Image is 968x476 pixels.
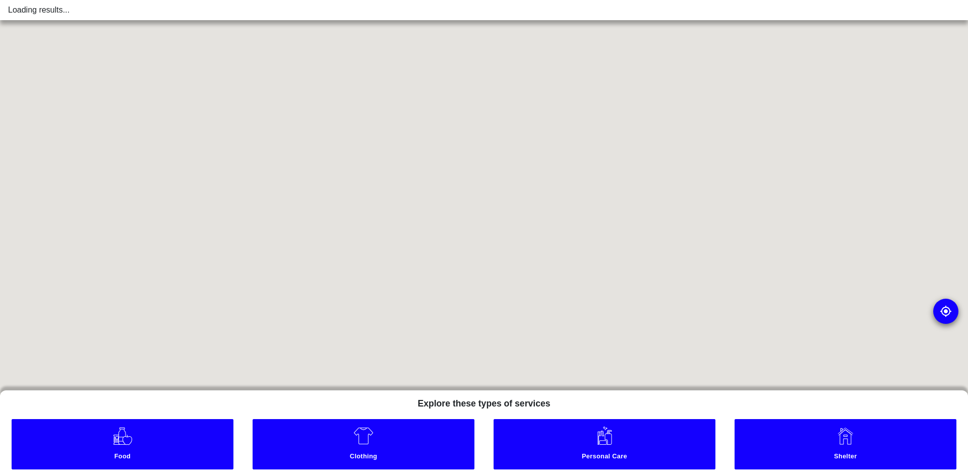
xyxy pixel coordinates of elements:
[494,419,715,469] a: Personal Care
[594,426,615,446] img: Personal Care
[353,426,374,446] img: Clothing
[738,452,954,463] small: Shelter
[253,419,474,469] a: Clothing
[8,4,960,16] div: Loading results...
[835,426,856,446] img: Shelter
[15,452,231,463] small: Food
[497,452,713,463] small: Personal Care
[940,305,952,317] img: go to my location
[12,419,233,469] a: Food
[409,390,558,413] h5: Explore these types of services
[112,426,133,446] img: Food
[256,452,472,463] small: Clothing
[735,419,956,469] a: Shelter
